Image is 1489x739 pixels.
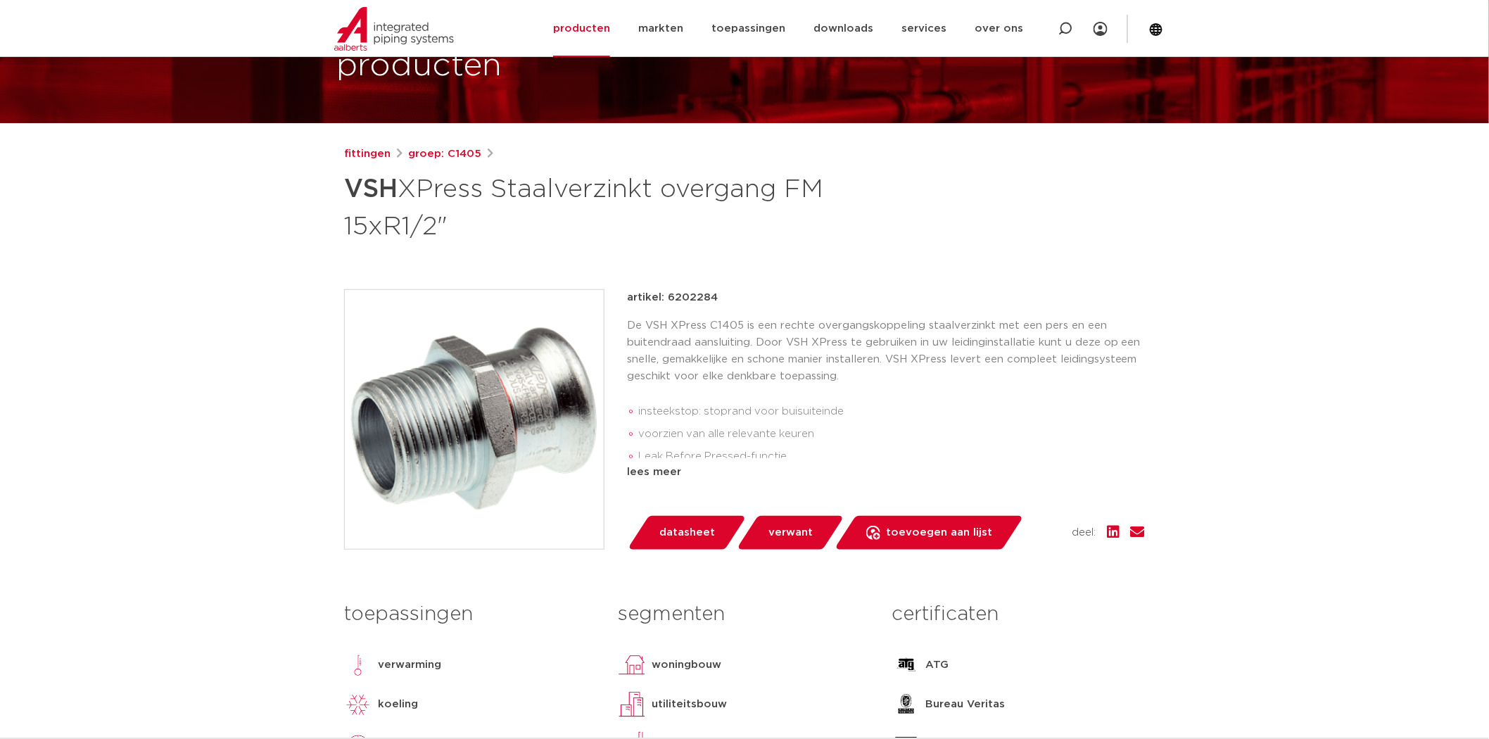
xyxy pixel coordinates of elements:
h3: toepassingen [344,600,597,629]
a: fittingen [344,146,391,163]
img: ATG [892,651,920,679]
p: woningbouw [652,657,721,674]
span: datasheet [659,522,715,544]
p: artikel: 6202284 [627,289,718,306]
p: koeling [378,696,418,713]
img: Product Image for VSH XPress Staalverzinkt overgang FM 15xR1/2" [345,290,604,549]
span: toevoegen aan lijst [886,522,992,544]
a: verwant [736,516,844,550]
p: ATG [926,657,949,674]
img: koeling [344,690,372,719]
h3: certificaten [892,600,1145,629]
li: Leak Before Pressed-functie [638,446,1145,468]
img: verwarming [344,651,372,679]
a: datasheet [627,516,747,550]
h1: producten [336,44,502,89]
strong: VSH [344,177,398,202]
img: Bureau Veritas [892,690,920,719]
p: Bureau Veritas [926,696,1006,713]
h1: XPress Staalverzinkt overgang FM 15xR1/2" [344,168,873,244]
span: deel: [1072,524,1096,541]
a: groep: C1405 [408,146,481,163]
li: insteekstop: stoprand voor buisuiteinde [638,400,1145,423]
img: woningbouw [618,651,646,679]
p: utiliteitsbouw [652,696,727,713]
h3: segmenten [618,600,870,629]
p: verwarming [378,657,441,674]
span: verwant [768,522,813,544]
li: voorzien van alle relevante keuren [638,423,1145,446]
img: utiliteitsbouw [618,690,646,719]
div: lees meer [627,464,1145,481]
p: De VSH XPress C1405 is een rechte overgangskoppeling staalverzinkt met een pers en een buitendraa... [627,317,1145,385]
